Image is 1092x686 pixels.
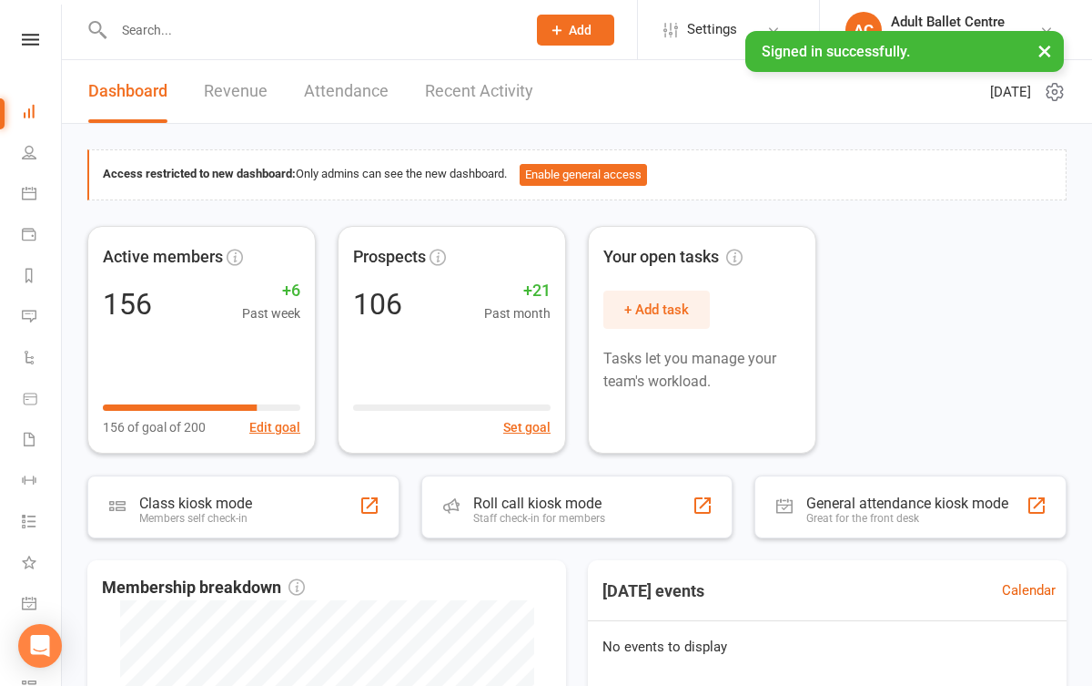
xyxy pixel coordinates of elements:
[102,575,305,601] span: Membership breakdown
[88,60,167,123] a: Dashboard
[687,9,737,50] span: Settings
[22,216,63,257] a: Payments
[103,167,296,180] strong: Access restricted to new dashboard:
[603,347,801,394] p: Tasks let you manage your team's workload.
[139,512,252,525] div: Members self check-in
[603,291,710,329] button: + Add task
[425,60,533,123] a: Recent Activity
[249,417,300,437] button: Edit goal
[1028,31,1061,70] button: ×
[103,164,1052,186] div: Only admins can see the new dashboard.
[806,495,1008,512] div: General attendance kiosk mode
[520,164,647,186] button: Enable general access
[22,585,63,626] a: General attendance kiosk mode
[103,290,152,319] div: 156
[353,290,402,319] div: 106
[242,303,300,323] span: Past week
[103,244,223,271] span: Active members
[484,278,551,304] span: +21
[806,512,1008,525] div: Great for the front desk
[473,495,605,512] div: Roll call kiosk mode
[990,81,1031,103] span: [DATE]
[762,43,910,60] span: Signed in successfully.
[22,93,63,134] a: Dashboard
[18,624,62,668] div: Open Intercom Messenger
[139,495,252,512] div: Class kiosk mode
[22,257,63,298] a: Reports
[204,60,268,123] a: Revenue
[242,278,300,304] span: +6
[1002,579,1056,601] a: Calendar
[891,30,1005,46] div: Adult Ballet Centre
[103,417,206,437] span: 156 of goal of 200
[22,134,63,175] a: People
[569,23,591,37] span: Add
[22,175,63,216] a: Calendar
[503,417,551,437] button: Set goal
[588,575,719,608] h3: [DATE] events
[22,544,63,585] a: What's New
[845,12,882,48] div: AC
[484,303,551,323] span: Past month
[537,15,614,46] button: Add
[22,380,63,421] a: Product Sales
[304,60,389,123] a: Attendance
[108,17,513,43] input: Search...
[581,621,1074,672] div: No events to display
[603,244,743,271] span: Your open tasks
[891,14,1005,30] div: Adult Ballet Centre
[473,512,605,525] div: Staff check-in for members
[353,244,426,271] span: Prospects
